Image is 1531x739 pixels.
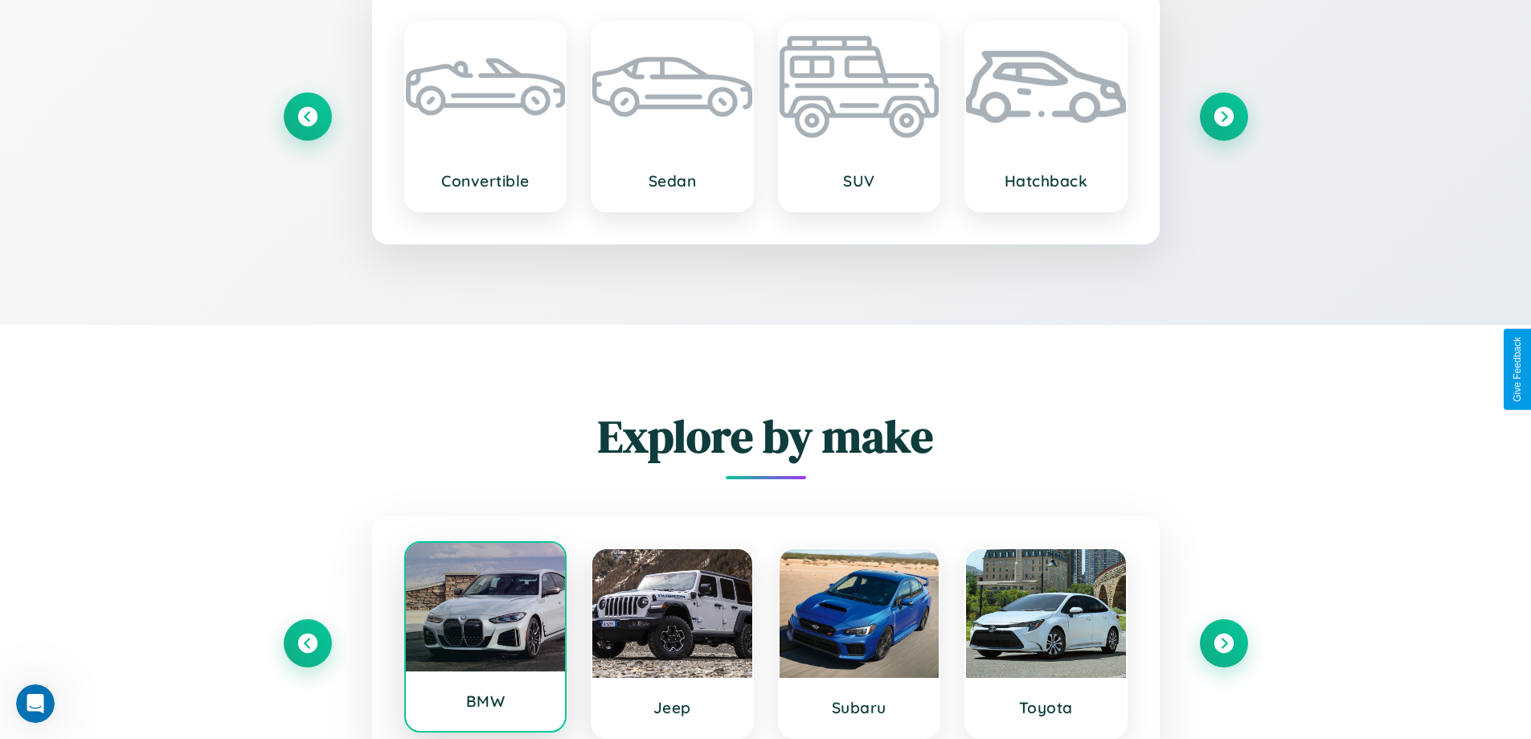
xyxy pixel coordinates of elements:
[796,171,923,191] h3: SUV
[422,171,550,191] h3: Convertible
[16,684,55,723] iframe: Intercom live chat
[422,692,550,711] h3: BMW
[608,171,736,191] h3: Sedan
[608,698,736,717] h3: Jeep
[796,698,923,717] h3: Subaru
[982,171,1110,191] h3: Hatchback
[982,698,1110,717] h3: Toyota
[284,405,1248,467] h2: Explore by make
[1512,337,1523,402] div: Give Feedback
